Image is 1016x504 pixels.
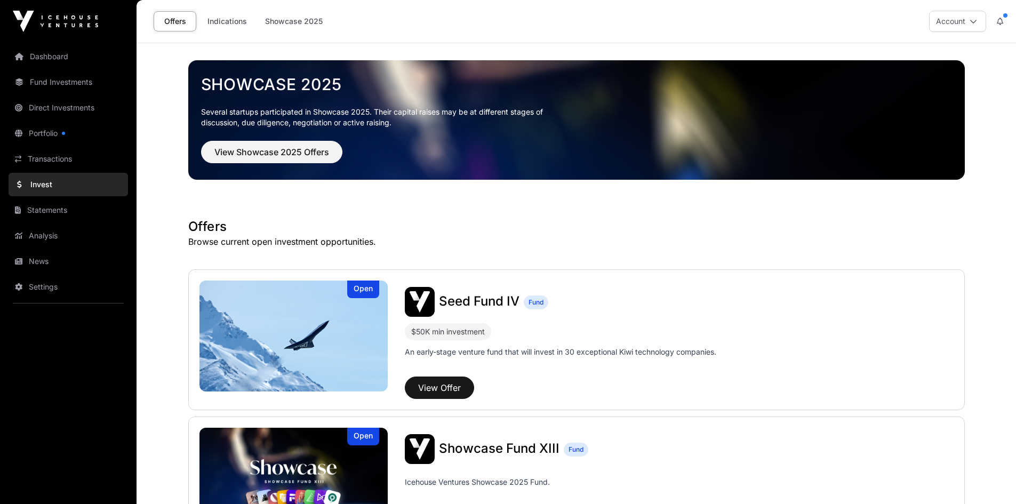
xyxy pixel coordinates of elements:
a: Settings [9,275,128,299]
img: Seed Fund IV [199,281,388,391]
p: Icehouse Ventures Showcase 2025 Fund. [405,477,550,487]
div: $50K min investment [405,323,491,340]
div: $50K min investment [411,325,485,338]
p: Several startups participated in Showcase 2025. Their capital raises may be at different stages o... [201,107,559,128]
a: Fund Investments [9,70,128,94]
a: Invest [9,173,128,196]
span: Showcase Fund XIII [439,441,559,456]
div: Open [347,428,379,445]
span: Fund [569,445,583,454]
button: View Showcase 2025 Offers [201,141,342,163]
a: Portfolio [9,122,128,145]
a: Direct Investments [9,96,128,119]
a: Seed Fund IV [439,295,519,309]
a: Indications [201,11,254,31]
button: View Offer [405,377,474,399]
a: Seed Fund IVOpen [199,281,388,391]
a: Transactions [9,147,128,171]
a: Showcase 2025 [258,11,330,31]
iframe: Chat Widget [963,453,1016,504]
span: View Showcase 2025 Offers [214,146,329,158]
a: Dashboard [9,45,128,68]
a: Showcase 2025 [201,75,952,94]
a: Showcase Fund XIII [439,442,559,456]
a: Statements [9,198,128,222]
a: View Showcase 2025 Offers [201,151,342,162]
a: News [9,250,128,273]
div: Open [347,281,379,298]
img: Icehouse Ventures Logo [13,11,98,32]
p: An early-stage venture fund that will invest in 30 exceptional Kiwi technology companies. [405,347,716,357]
span: Seed Fund IV [439,293,519,309]
span: Fund [529,298,543,307]
a: Analysis [9,224,128,247]
p: Browse current open investment opportunities. [188,235,965,248]
button: Account [929,11,986,32]
a: Offers [154,11,196,31]
img: Seed Fund IV [405,287,435,317]
h1: Offers [188,218,965,235]
img: Showcase Fund XIII [405,434,435,464]
img: Showcase 2025 [188,60,965,180]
